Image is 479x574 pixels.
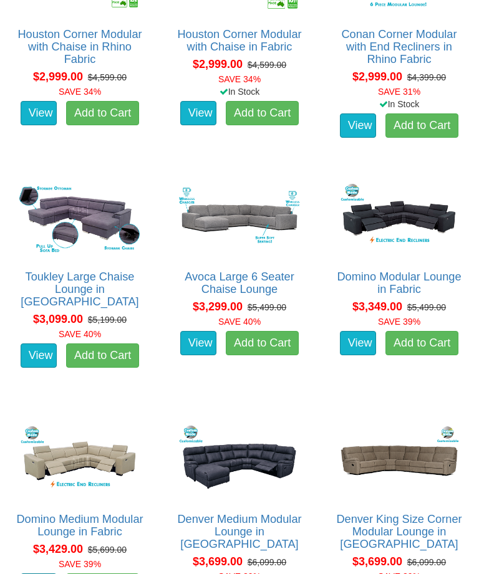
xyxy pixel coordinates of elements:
a: View [180,332,216,356]
a: Add to Cart [226,332,299,356]
a: View [180,102,216,127]
a: Add to Cart [226,102,299,127]
a: View [340,332,376,356]
span: $3,099.00 [33,313,83,326]
span: $3,429.00 [33,543,83,556]
font: SAVE 34% [59,87,101,97]
span: $2,999.00 [193,59,243,71]
a: Domino Modular Lounge in Fabric [337,271,461,296]
font: SAVE 39% [378,317,420,327]
img: Domino Modular Lounge in Fabric [336,179,463,258]
div: In Stock [167,86,312,98]
img: Denver Medium Modular Lounge in Fabric [176,422,303,500]
del: $5,499.00 [407,303,446,313]
a: Denver King Size Corner Modular Lounge in [GEOGRAPHIC_DATA] [336,514,462,551]
img: Denver King Size Corner Modular Lounge in Fabric [336,422,463,500]
img: Toukley Large Chaise Lounge in Fabric [16,179,143,258]
font: SAVE 39% [59,560,101,570]
img: Avoca Large 6 Seater Chaise Lounge [176,179,303,258]
a: Add to Cart [385,332,458,356]
a: Add to Cart [385,114,458,139]
font: SAVE 31% [378,87,420,97]
a: Denver Medium Modular Lounge in [GEOGRAPHIC_DATA] [177,514,301,551]
span: $3,699.00 [352,556,402,568]
a: Conan Corner Modular with End Recliners in Rhino Fabric [341,29,457,66]
del: $5,199.00 [88,315,127,325]
a: View [21,102,57,127]
span: $2,999.00 [352,71,402,84]
a: Houston Corner Modular with Chaise in Rhino Fabric [17,29,142,66]
img: Domino Medium Modular Lounge in Fabric [16,422,143,500]
del: $6,099.00 [248,558,286,568]
a: Add to Cart [66,102,139,127]
a: View [340,114,376,139]
a: Add to Cart [66,344,139,369]
a: Domino Medium Modular Lounge in Fabric [16,514,143,538]
a: Avoca Large 6 Seater Chaise Lounge [185,271,294,296]
font: SAVE 34% [218,75,261,85]
span: $3,699.00 [193,556,243,568]
font: SAVE 40% [218,317,261,327]
div: In Stock [326,98,472,111]
a: View [21,344,57,369]
del: $5,499.00 [248,303,286,313]
del: $4,599.00 [88,73,127,83]
del: $4,599.00 [248,60,286,70]
a: Toukley Large Chaise Lounge in [GEOGRAPHIC_DATA] [21,271,138,309]
del: $4,399.00 [407,73,446,83]
del: $5,699.00 [88,545,127,555]
a: Houston Corner Modular with Chaise in Fabric [177,29,301,54]
span: $3,299.00 [193,301,243,313]
span: $2,999.00 [33,71,83,84]
span: $3,349.00 [352,301,402,313]
del: $6,099.00 [407,558,446,568]
font: SAVE 40% [59,330,101,340]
